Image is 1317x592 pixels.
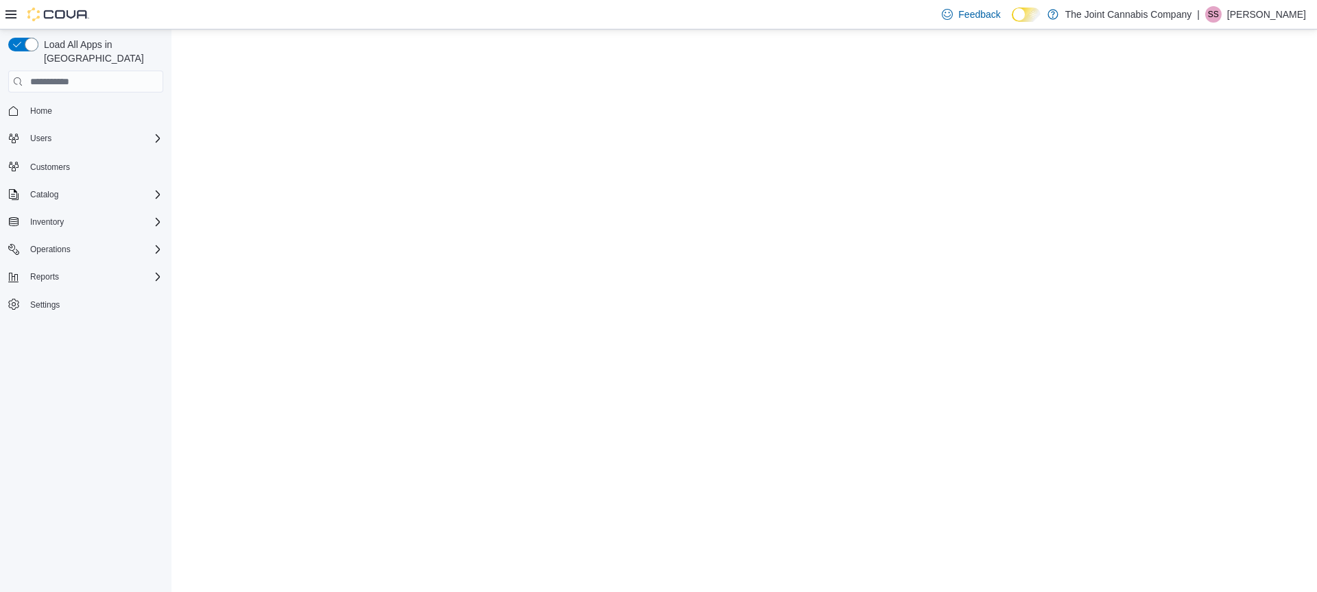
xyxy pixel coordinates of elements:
span: Operations [30,244,71,255]
button: Catalog [25,186,64,203]
span: Dark Mode [1012,22,1012,23]
span: Users [30,133,51,144]
a: Customers [25,159,75,175]
div: Sagar Sanghera [1205,6,1222,23]
button: Customers [3,156,169,176]
button: Home [3,101,169,121]
nav: Complex example [8,95,163,350]
a: Home [25,103,58,119]
span: Inventory [30,217,64,227]
button: Operations [25,241,76,258]
span: Catalog [30,189,58,200]
span: Home [30,106,52,116]
p: [PERSON_NAME] [1227,6,1306,23]
img: Cova [27,8,89,21]
button: Users [3,129,169,148]
button: Settings [3,295,169,314]
p: | [1197,6,1200,23]
span: SS [1208,6,1219,23]
span: Settings [25,296,163,313]
button: Operations [3,240,169,259]
span: Customers [30,162,70,173]
span: Inventory [25,214,163,230]
input: Dark Mode [1012,8,1041,22]
span: Load All Apps in [GEOGRAPHIC_DATA] [38,38,163,65]
a: Feedback [936,1,1006,28]
p: The Joint Cannabis Company [1065,6,1191,23]
button: Users [25,130,57,147]
span: Users [25,130,163,147]
span: Settings [30,299,60,310]
button: Reports [3,267,169,286]
button: Catalog [3,185,169,204]
span: Catalog [25,186,163,203]
button: Reports [25,269,64,285]
span: Operations [25,241,163,258]
a: Settings [25,297,65,313]
button: Inventory [25,214,69,230]
button: Inventory [3,212,169,232]
span: Reports [30,271,59,282]
span: Home [25,102,163,119]
span: Reports [25,269,163,285]
span: Customers [25,158,163,175]
span: Feedback [958,8,1000,21]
